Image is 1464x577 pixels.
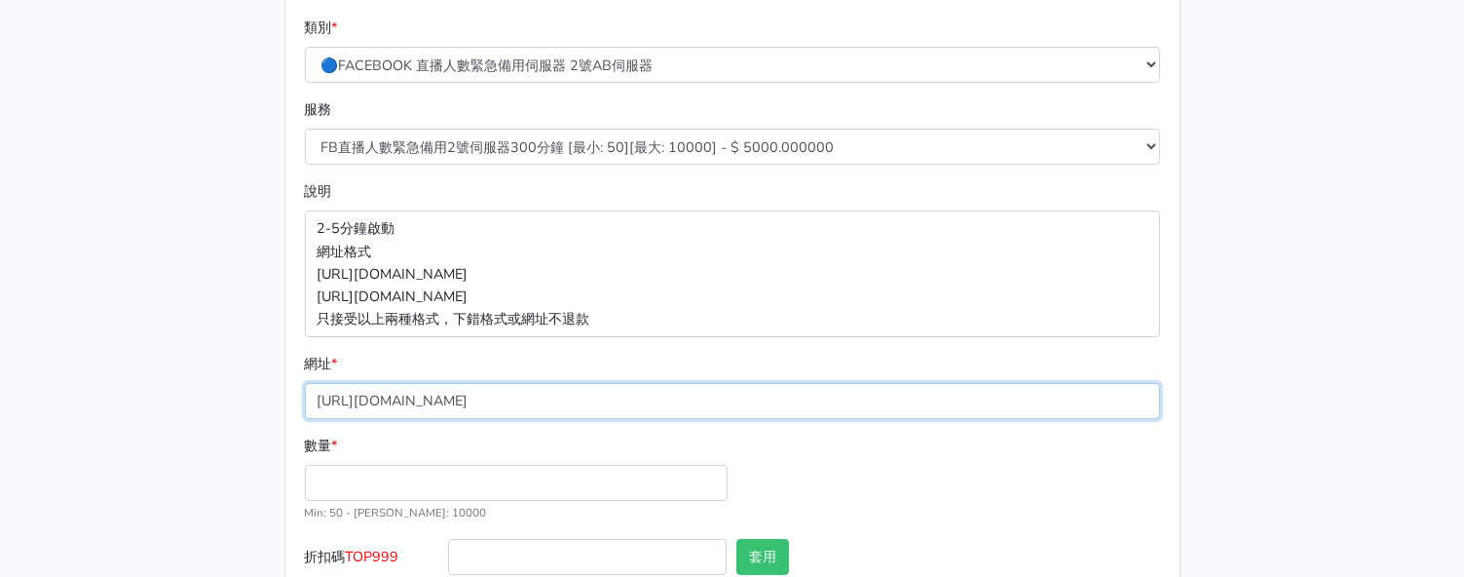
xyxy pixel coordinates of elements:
label: 類別 [305,17,338,39]
input: 格式為https://www.facebook.com/topfblive/videos/123456789/ [305,383,1160,419]
label: 說明 [305,180,332,203]
label: 網址 [305,353,338,375]
label: 數量 [305,435,338,457]
button: 套用 [736,539,789,575]
span: TOP999 [346,547,399,566]
p: 2-5分鐘啟動 網址格式 [URL][DOMAIN_NAME] [URL][DOMAIN_NAME] 只接受以上兩種格式，下錯格式或網址不退款 [305,211,1160,336]
label: 服務 [305,98,332,121]
small: Min: 50 - [PERSON_NAME]: 10000 [305,505,487,520]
